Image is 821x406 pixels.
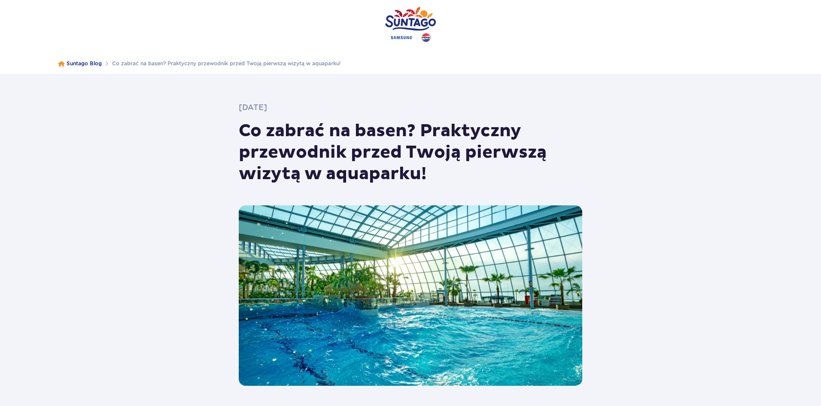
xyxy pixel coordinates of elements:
[239,205,582,386] img: Basen_z_falą
[67,60,102,67] a: Suntago Blog
[112,60,341,67] a: Co zabrać na basen? Praktyczny przewodnik przed Twoją pierwszą wizytą w aquaparku!
[239,120,582,185] h1: Co zabrać na basen? Praktyczny przewodnik przed Twoją pierwszą wizytą w aquaparku!
[239,103,267,112] time: [DATE]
